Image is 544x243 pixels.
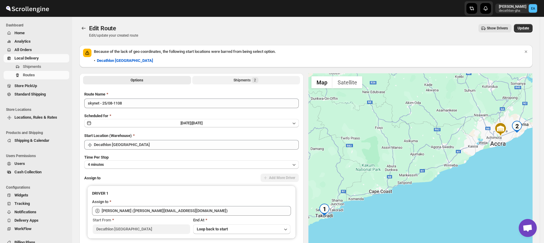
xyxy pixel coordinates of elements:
p: Because of the lack of geo coordinates, the following start locations were barred from being sele... [94,49,523,55]
p: [PERSON_NAME] [499,4,526,9]
button: Notifications [4,208,69,216]
button: Users [4,159,69,168]
button: Decathlon [GEOGRAPHIC_DATA] [93,56,157,65]
div: 1 [318,204,330,216]
div: Assign to [92,199,108,205]
span: Analytics [14,39,31,44]
button: Loop back to start [193,224,291,234]
button: 4 minutes [84,160,299,169]
button: [DATE]|[DATE] [84,119,299,127]
span: Loop back to start [197,227,228,231]
button: Home [4,29,69,37]
button: All Orders [4,46,69,54]
span: Locations, Rules & Rates [14,115,57,120]
span: Tracking [14,201,30,206]
b: Decathlon [GEOGRAPHIC_DATA] [97,58,153,63]
span: Users Permissions [6,153,69,158]
span: 4 minutes [88,162,104,167]
span: Time Per Stop [84,155,109,159]
span: [DATE] [192,121,202,125]
span: Notifications [14,210,36,214]
div: Shipments [233,77,258,83]
input: Search location [94,140,299,150]
span: Widgets [14,193,28,197]
button: Analytics [4,37,69,46]
span: Standard Shipping [14,92,46,96]
span: [DATE] | [181,121,192,125]
span: Options [131,78,143,83]
input: Search assignee [102,206,291,216]
button: Delivery Apps [4,216,69,225]
span: Store PickUp [14,84,37,88]
span: Users [14,161,25,166]
span: Configurations [6,185,69,190]
span: Cash Collection [14,170,42,174]
span: Delivery Apps [14,218,39,223]
button: Shipping & Calendar [4,136,69,145]
span: Home [14,31,25,35]
button: Update [514,24,533,32]
button: Shipments [4,62,69,71]
span: Local Delivery [14,56,39,60]
img: ScrollEngine [5,1,50,16]
span: Start Location (Warehouse) [84,133,132,138]
span: Routes [23,73,35,77]
button: Show Drivers [478,24,512,32]
div: 2 [511,121,523,133]
button: Selected Shipments [192,76,300,84]
span: Shipments [23,64,41,69]
span: Shipping & Calendar [14,138,49,143]
span: Update [518,26,529,31]
div: End At [193,217,291,223]
input: Eg: Bengaluru Route [84,99,299,108]
p: Edit/update your created route [89,33,138,38]
button: WorkFlow [4,225,69,233]
text: EA [531,7,535,11]
span: Edit Route [89,25,116,32]
div: • [94,58,153,64]
span: Dashboard [6,23,69,28]
button: Routes [79,24,88,32]
button: User menu [495,4,538,13]
h3: DRIVER 1 [92,190,291,196]
span: Show Drivers [487,26,508,31]
span: 2 [254,78,256,83]
span: Products and Shipping [6,130,69,135]
span: Route Name [84,92,105,96]
button: Show satellite imagery [332,76,362,88]
button: Locations, Rules & Rates [4,113,69,122]
button: Tracking [4,199,69,208]
button: Dismiss notification [522,47,530,56]
span: Emmanuel Adu-Mensah [529,4,537,13]
span: Start From [93,218,111,222]
button: Routes [4,71,69,79]
span: Store Locations [6,107,69,112]
a: Open chat [519,219,537,237]
button: Show street map [311,76,332,88]
button: Cash Collection [4,168,69,176]
span: WorkFlow [14,226,32,231]
button: All Route Options [83,76,191,84]
p: decathlon-gha [499,9,526,13]
span: Scheduled for [84,114,108,118]
span: All Orders [14,47,32,52]
button: Widgets [4,191,69,199]
span: Assign to [84,176,100,180]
